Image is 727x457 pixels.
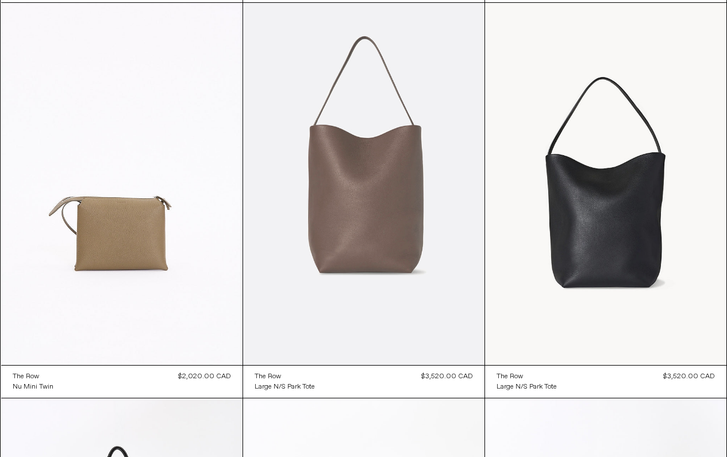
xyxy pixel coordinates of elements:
[1,3,243,365] img: The Row Nu Mini Twin in military olive
[255,382,315,392] a: Large N/S Park Tote
[663,371,715,382] div: $3,520.00 CAD
[497,371,557,382] a: The Row
[13,371,53,382] a: The Row
[497,382,557,392] a: Large N/S Park Tote
[255,372,281,382] div: The Row
[485,3,726,365] img: The Row Large N/S Park Tote
[255,371,315,382] a: The Row
[13,372,39,382] div: The Row
[243,3,484,365] img: The Row Large N/S Park Tote
[421,371,473,382] div: $3,520.00 CAD
[497,372,523,382] div: The Row
[178,371,231,382] div: $2,020.00 CAD
[13,382,53,392] a: Nu Mini Twin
